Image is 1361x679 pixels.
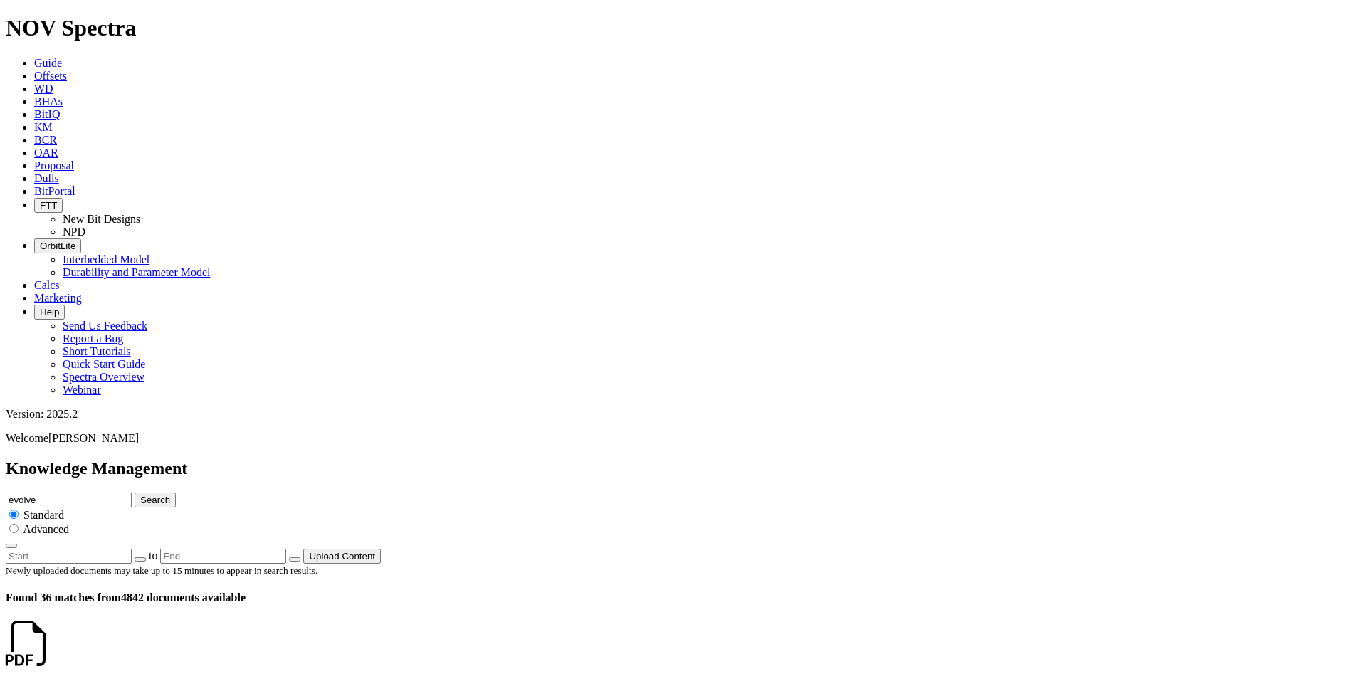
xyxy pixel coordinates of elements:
button: Upload Content [303,549,381,564]
span: Found 36 matches from [6,591,121,604]
a: Offsets [34,70,67,82]
h2: Knowledge Management [6,459,1355,478]
a: OAR [34,147,58,159]
a: Send Us Feedback [63,320,147,332]
span: Help [40,307,59,317]
span: Advanced [23,523,69,535]
small: Newly uploaded documents may take up to 15 minutes to appear in search results. [6,565,317,576]
a: NPD [63,226,85,238]
span: to [149,549,157,562]
button: OrbitLite [34,238,81,253]
h1: NOV Spectra [6,15,1355,41]
a: New Bit Designs [63,213,140,225]
a: Calcs [34,279,60,291]
a: BCR [34,134,57,146]
input: Start [6,549,132,564]
a: BitIQ [34,108,60,120]
span: [PERSON_NAME] [48,432,139,444]
a: WD [34,83,53,95]
a: Quick Start Guide [63,358,145,370]
a: Spectra Overview [63,371,144,383]
a: Proposal [34,159,74,172]
p: Welcome [6,432,1355,445]
span: FTT [40,200,57,211]
h4: 4842 documents available [6,591,1355,604]
input: End [160,549,286,564]
a: Marketing [34,292,82,304]
input: e.g. Smoothsteer Record [6,493,132,507]
span: Standard [23,509,64,521]
a: KM [34,121,53,133]
button: Search [135,493,176,507]
a: Short Tutorials [63,345,131,357]
div: Version: 2025.2 [6,408,1355,421]
a: Webinar [63,384,101,396]
button: FTT [34,198,63,213]
span: OrbitLite [40,241,75,251]
a: BHAs [34,95,63,107]
button: Help [34,305,65,320]
a: BitPortal [34,185,75,197]
a: Dulls [34,172,59,184]
a: Interbedded Model [63,253,149,265]
a: Report a Bug [63,332,123,344]
a: Durability and Parameter Model [63,266,211,278]
a: Guide [34,57,62,69]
